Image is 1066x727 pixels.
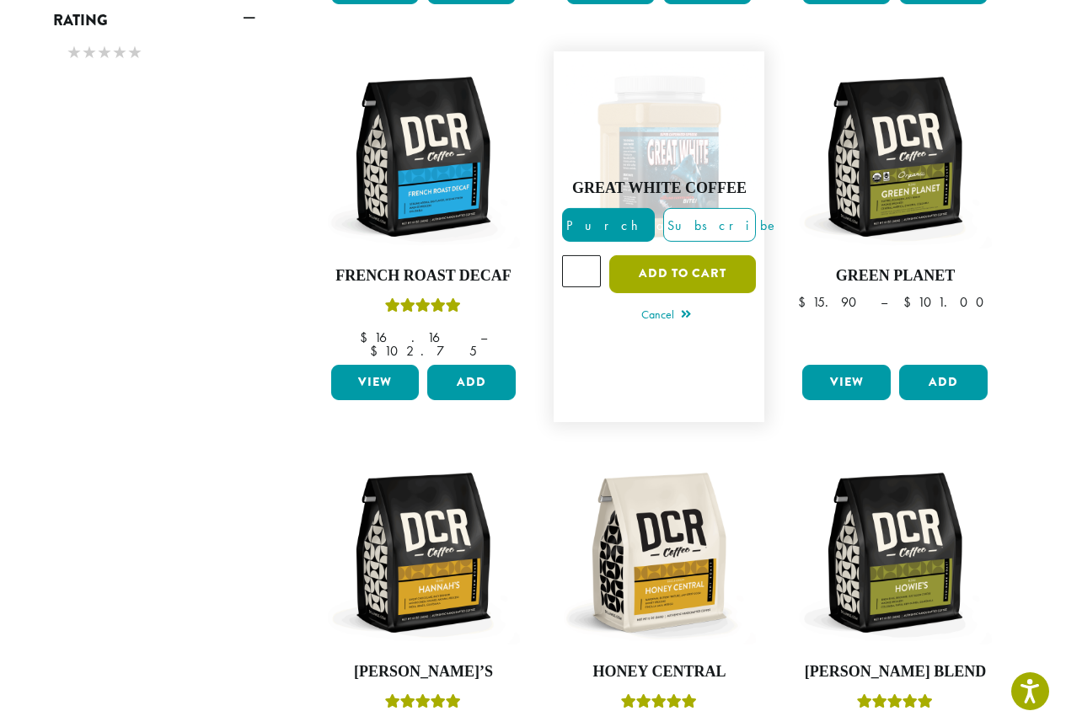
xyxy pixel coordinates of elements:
[562,179,756,198] h4: Great White Coffee
[326,456,520,649] img: DCR-12oz-Hannahs-Stock-scaled.png
[360,329,374,346] span: $
[327,663,521,682] h4: [PERSON_NAME]’s
[562,663,756,682] h4: Honey Central
[664,216,779,234] span: Subscribe
[562,60,756,414] a: Rated 5.00 out of 5
[112,40,127,65] span: ★
[427,365,516,400] button: Add
[562,456,756,649] img: DCR-12oz-Honey-Central-Stock-scaled.png
[899,365,988,400] button: Add
[370,342,384,360] span: $
[53,35,255,73] div: Rating
[326,60,520,254] img: DCR-12oz-French-Roast-Decaf-Stock-scaled.png
[360,329,464,346] bdi: 16.16
[798,293,812,311] span: $
[798,456,992,649] img: DCR-12oz-Howies-Stock-scaled.png
[53,6,255,35] a: Rating
[798,663,992,682] h4: [PERSON_NAME] Blend
[331,365,420,400] a: View
[127,40,142,65] span: ★
[798,60,992,254] img: DCR-12oz-FTO-Green-Planet-Stock-scaled.png
[563,216,705,234] span: Purchase
[881,293,887,311] span: –
[903,293,918,311] span: $
[562,255,601,287] input: Product quantity
[802,365,891,400] a: View
[480,329,487,346] span: –
[798,293,865,311] bdi: 15.90
[67,40,82,65] span: ★
[609,255,756,293] button: Add to cart
[82,40,97,65] span: ★
[641,304,691,328] a: Cancel
[370,342,477,360] bdi: 102.75
[621,692,697,717] div: Rated 5.00 out of 5
[798,267,992,286] h4: Green Planet
[903,293,992,311] bdi: 101.00
[385,692,461,717] div: Rated 5.00 out of 5
[327,60,521,358] a: French Roast DecafRated 5.00 out of 5
[327,267,521,286] h4: French Roast Decaf
[857,692,933,717] div: Rated 4.67 out of 5
[97,40,112,65] span: ★
[798,60,992,358] a: Green Planet
[385,296,461,321] div: Rated 5.00 out of 5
